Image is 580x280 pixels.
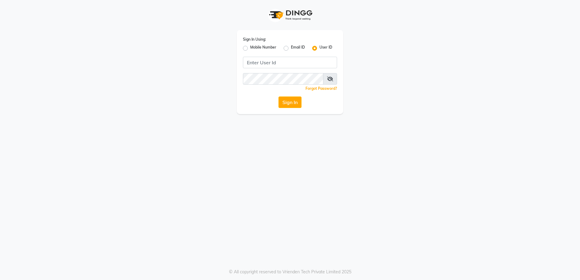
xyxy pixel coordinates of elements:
button: Sign In [278,96,302,108]
label: Email ID [291,45,305,52]
label: User ID [319,45,332,52]
label: Sign In Using: [243,37,266,42]
img: logo1.svg [266,6,314,24]
input: Username [243,73,323,85]
a: Forgot Password? [305,86,337,91]
input: Username [243,57,337,68]
label: Mobile Number [250,45,276,52]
